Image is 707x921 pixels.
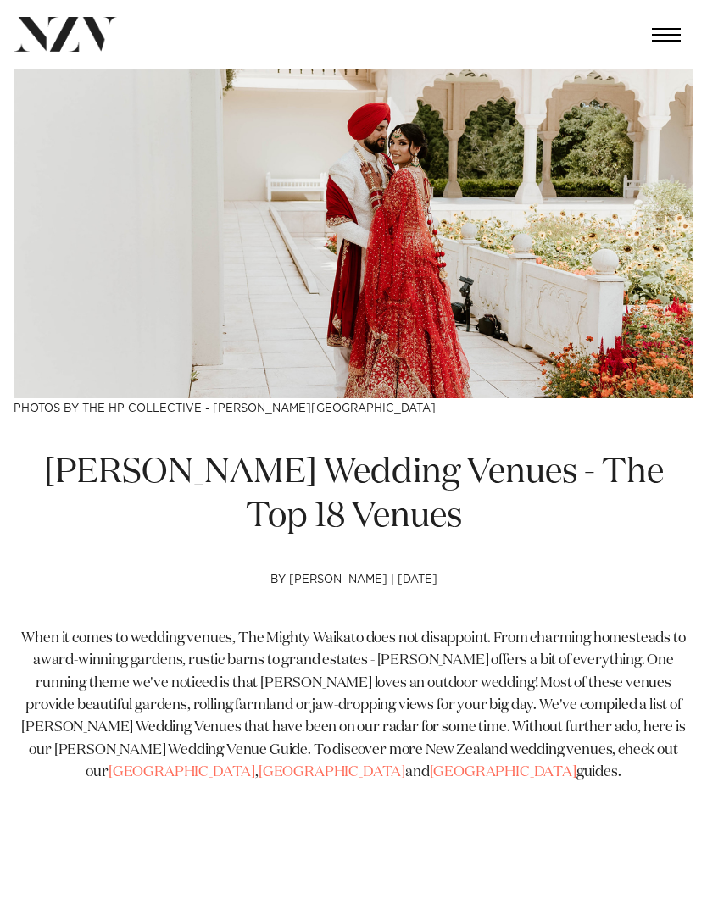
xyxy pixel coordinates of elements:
[430,765,576,780] a: [GEOGRAPHIC_DATA]
[14,451,693,541] h1: [PERSON_NAME] Wedding Venues - The Top 18 Venues
[14,574,693,628] h4: by [PERSON_NAME] | [DATE]
[259,765,405,780] a: [GEOGRAPHIC_DATA]
[109,765,255,780] a: [GEOGRAPHIC_DATA]
[14,17,117,52] img: nzv-logo.png
[14,69,693,398] img: Hamilton Wedding Venues - The Top 18 Venues
[255,765,259,780] span: ,
[21,631,685,780] span: When it comes to wedding venues, The Mighty Waikato does not disappoint. From charming homesteads...
[14,398,693,416] h3: Photos by The HP Collective - [PERSON_NAME][GEOGRAPHIC_DATA]
[405,765,430,780] span: and
[576,765,621,780] span: guides.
